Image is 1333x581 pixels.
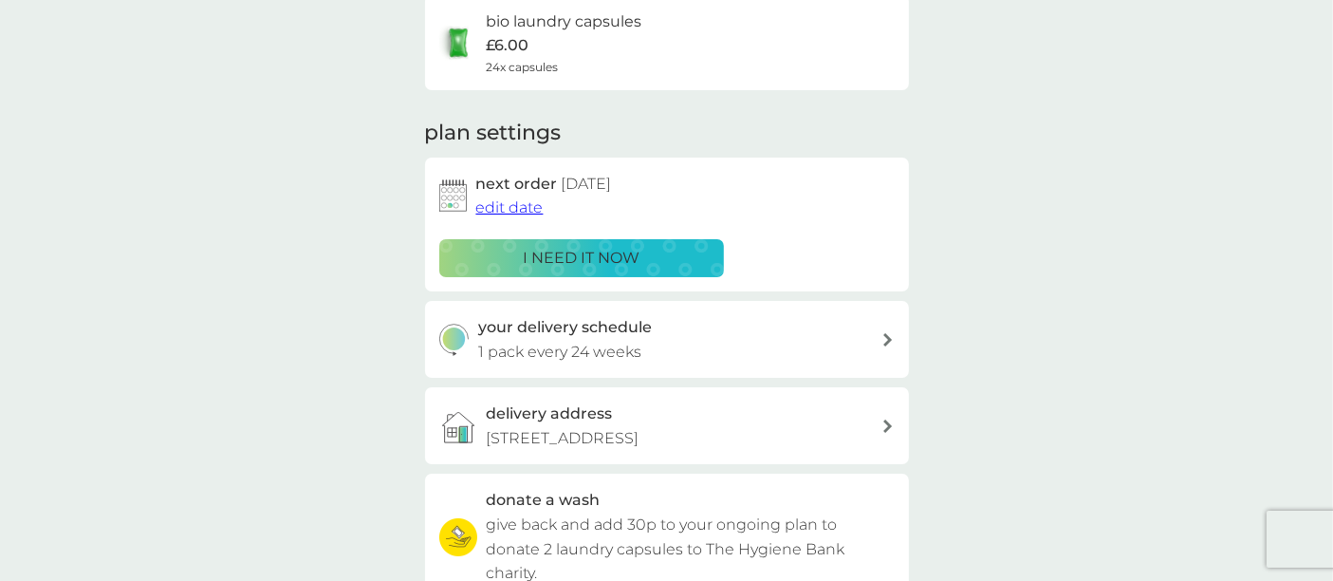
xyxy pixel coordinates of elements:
[476,198,544,216] span: edit date
[425,301,909,378] button: your delivery schedule1 pack every 24 weeks
[476,172,612,197] h2: next order
[523,246,639,271] p: i need it now
[487,9,642,34] h6: bio laundry capsules
[487,33,529,58] p: £6.00
[487,426,639,451] p: [STREET_ADDRESS]
[476,196,544,220] button: edit date
[439,239,724,277] button: i need it now
[562,175,612,193] span: [DATE]
[487,488,601,513] h3: donate a wash
[487,58,559,76] span: 24x capsules
[478,315,652,340] h3: your delivery schedule
[478,340,641,365] p: 1 pack every 24 weeks
[487,402,613,426] h3: delivery address
[439,24,477,62] img: bio laundry capsules
[425,387,909,464] a: delivery address[STREET_ADDRESS]
[425,119,562,148] h2: plan settings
